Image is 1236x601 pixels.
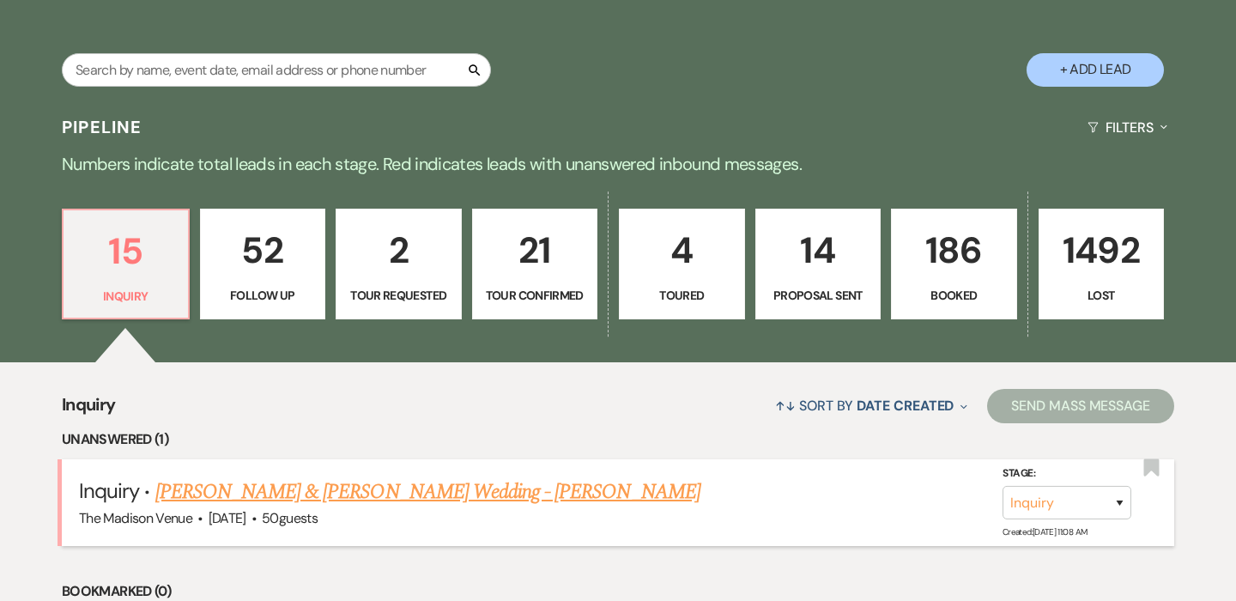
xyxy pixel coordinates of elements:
p: Inquiry [74,287,178,306]
p: Tour Requested [347,286,451,305]
p: Tour Confirmed [483,286,587,305]
a: 21Tour Confirmed [472,209,598,320]
p: Follow Up [211,286,315,305]
p: 2 [347,222,451,279]
p: Lost [1050,286,1154,305]
p: 21 [483,222,587,279]
a: [PERSON_NAME] & [PERSON_NAME] Wedding - [PERSON_NAME] [155,477,700,507]
a: 4Toured [619,209,745,320]
p: 1492 [1050,222,1154,279]
span: The Madison Venue [79,509,192,527]
li: Unanswered (1) [62,428,1174,451]
button: Send Mass Message [987,389,1174,423]
p: 15 [74,222,178,280]
span: Date Created [857,397,954,415]
p: 14 [766,222,870,279]
button: + Add Lead [1027,53,1164,87]
a: 1492Lost [1039,209,1165,320]
a: 14Proposal Sent [755,209,882,320]
p: 4 [630,222,734,279]
a: 186Booked [891,209,1017,320]
span: 50 guests [262,509,318,527]
span: [DATE] [209,509,246,527]
h3: Pipeline [62,115,142,139]
span: Inquiry [62,392,116,428]
p: 52 [211,222,315,279]
span: Inquiry [79,477,139,504]
span: Created: [DATE] 11:08 AM [1003,526,1087,537]
a: 52Follow Up [200,209,326,320]
p: Proposal Sent [766,286,870,305]
p: Booked [902,286,1006,305]
input: Search by name, event date, email address or phone number [62,53,491,87]
p: 186 [902,222,1006,279]
a: 15Inquiry [62,209,190,320]
button: Sort By Date Created [768,383,974,428]
span: ↑↓ [775,397,796,415]
a: 2Tour Requested [336,209,462,320]
label: Stage: [1003,464,1131,483]
button: Filters [1081,105,1174,150]
p: Toured [630,286,734,305]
